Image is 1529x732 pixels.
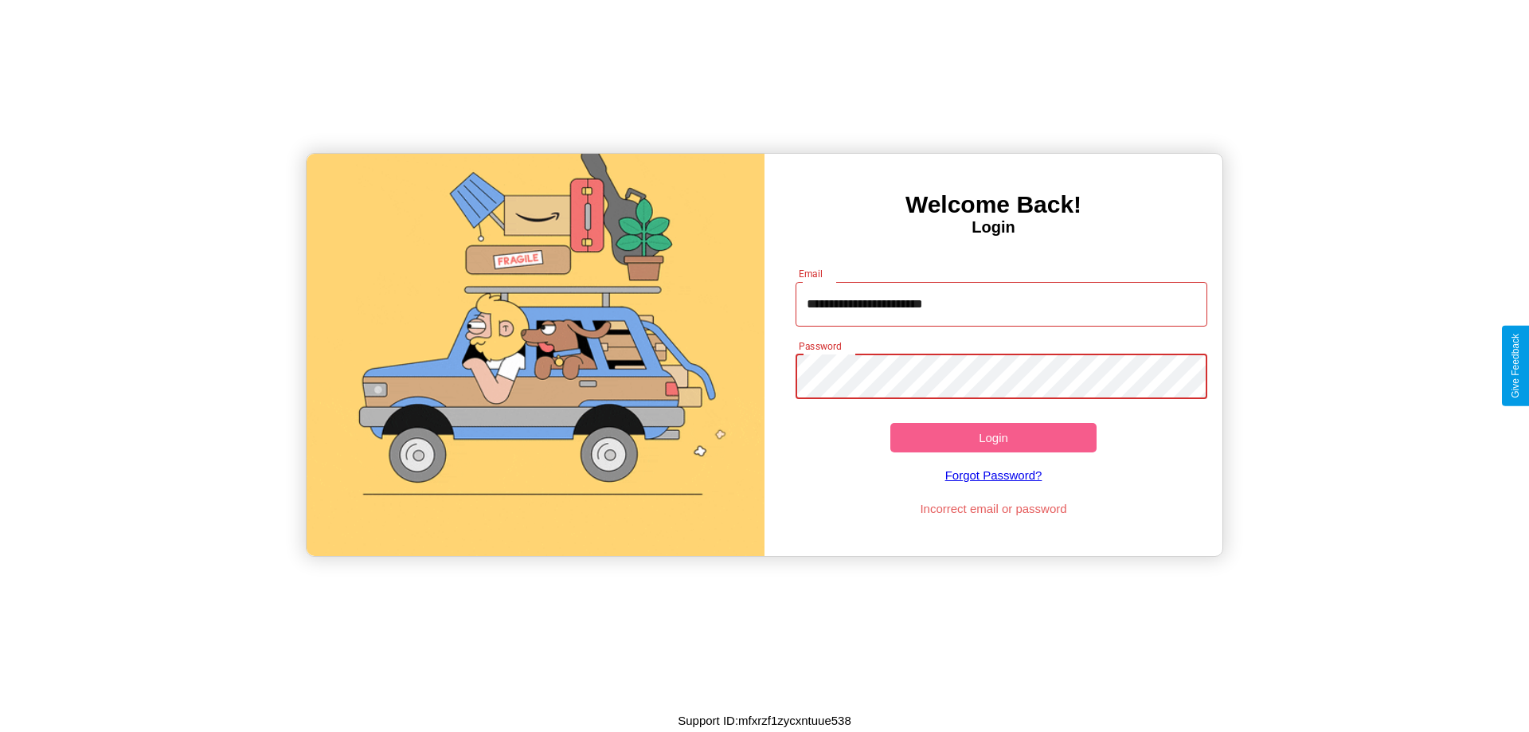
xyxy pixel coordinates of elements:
div: Give Feedback [1510,334,1521,398]
p: Incorrect email or password [788,498,1200,519]
p: Support ID: mfxrzf1zycxntuue538 [678,710,851,731]
a: Forgot Password? [788,452,1200,498]
img: gif [307,154,764,556]
label: Email [799,267,823,280]
h3: Welcome Back! [764,191,1222,218]
button: Login [890,423,1097,452]
label: Password [799,339,841,353]
h4: Login [764,218,1222,237]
